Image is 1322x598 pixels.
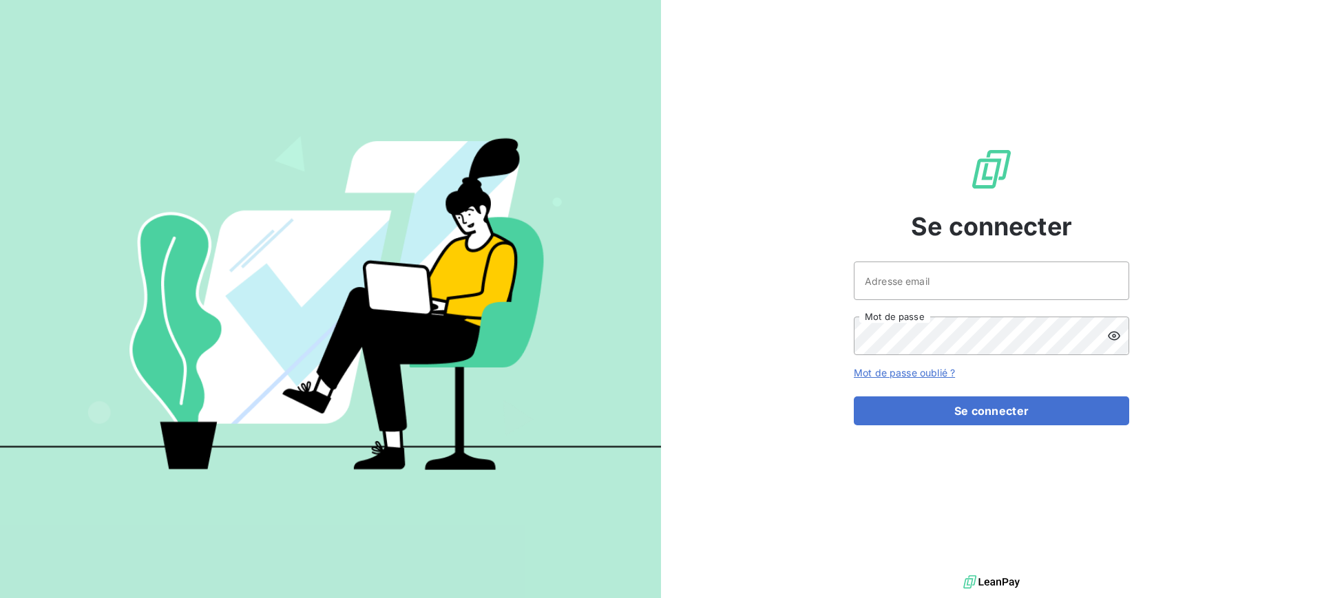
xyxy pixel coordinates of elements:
button: Se connecter [854,396,1129,425]
img: Logo LeanPay [969,147,1014,191]
img: logo [963,572,1020,592]
span: Se connecter [911,208,1072,245]
input: placeholder [854,261,1129,300]
a: Mot de passe oublié ? [854,367,955,378]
